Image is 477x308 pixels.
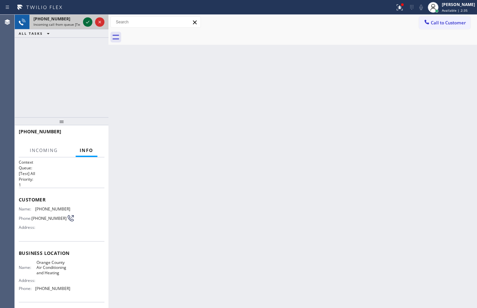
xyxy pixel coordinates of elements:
span: [PHONE_NUMBER] [35,206,70,211]
p: [Test] All [19,171,104,176]
button: Incoming [26,144,62,157]
div: [PERSON_NAME] [442,2,475,7]
span: [PHONE_NUMBER] [31,216,67,221]
span: [PHONE_NUMBER] [33,16,70,22]
h2: Queue: [19,165,104,171]
span: Info [80,147,93,153]
span: [PHONE_NUMBER] [19,128,61,135]
span: Available | 2:35 [442,8,468,13]
span: Call to Customer [431,20,466,26]
button: ALL TASKS [15,29,56,37]
span: Address: [19,278,36,283]
h1: Context [19,159,104,165]
span: Incoming [30,147,58,153]
span: [PHONE_NUMBER] [35,286,70,291]
button: Reject [95,17,104,27]
button: Info [76,144,97,157]
button: Mute [416,3,426,12]
h2: Priority: [19,176,104,182]
span: Phone: [19,286,35,291]
button: Call to Customer [419,16,470,29]
p: 1 [19,182,104,188]
span: Name: [19,206,35,211]
span: Customer [19,196,104,203]
span: Address: [19,225,36,230]
span: Name: [19,265,36,270]
span: Orange County Air Conditioning and Heating [36,260,70,275]
button: Accept [83,17,92,27]
span: Incoming call from queue [Test] All [33,22,89,27]
span: Business location [19,250,104,256]
input: Search [111,17,201,27]
span: Phone: [19,216,31,221]
span: ALL TASKS [19,31,43,36]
